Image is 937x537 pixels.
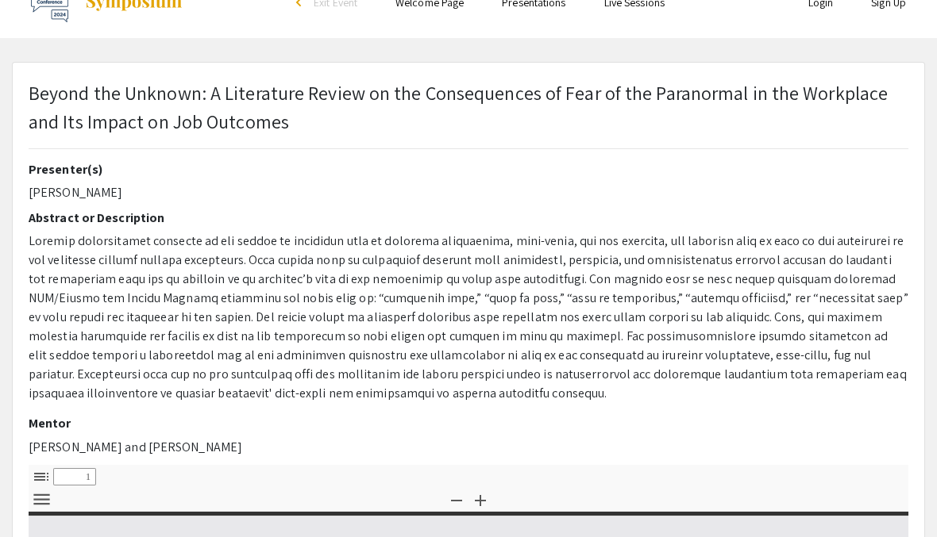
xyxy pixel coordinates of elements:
p: Beyond the Unknown: A Literature Review on the Consequences of Fear of the Paranormal in the Work... [29,79,908,136]
button: Zoom Out [443,489,470,512]
input: Page [53,468,96,485]
p: [PERSON_NAME] and [PERSON_NAME] [29,438,908,457]
p: [PERSON_NAME] [29,183,908,202]
button: Toggle Sidebar [28,465,55,488]
button: Zoom In [467,489,494,512]
h2: Mentor [29,416,908,431]
p: Loremip dolorsitamet consecte ad eli seddoe te incididun utla et dolorema aliquaenima, mini-venia... [29,232,908,403]
button: Tools [28,489,55,512]
h2: Presenter(s) [29,162,908,177]
h2: Abstract or Description [29,210,908,225]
